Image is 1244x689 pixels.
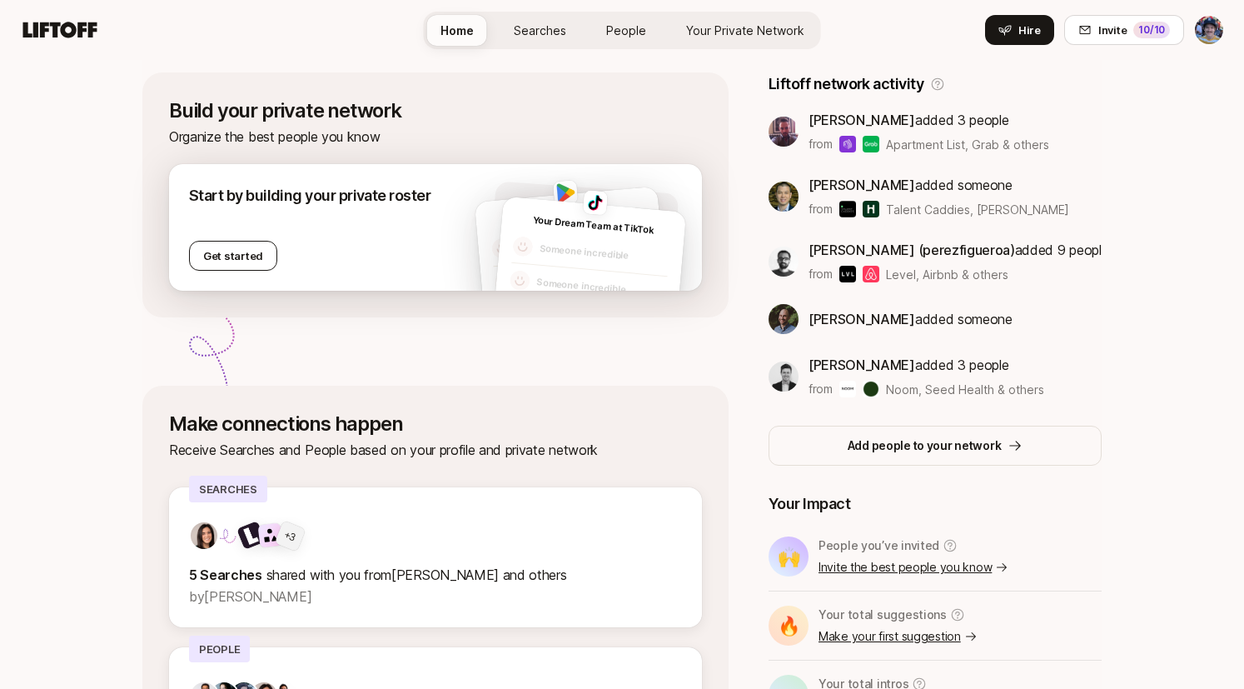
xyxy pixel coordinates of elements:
p: added 3 people [809,109,1049,131]
a: People [593,15,659,46]
a: Your Private Network [673,15,818,46]
div: 🙌 [769,537,809,577]
p: Build your private network [169,99,702,122]
img: default-avatar.svg [494,272,515,293]
img: default-avatar.svg [512,236,534,257]
img: Seed Health [863,381,879,397]
p: Make connections happen [169,412,702,436]
span: [PERSON_NAME] (perezfigueroa) [809,242,1015,258]
p: added 3 people [809,354,1044,376]
img: eecb92a5_4730_48f5_8f2e_62b1df694155.jpg [769,182,799,212]
span: Invite [1098,22,1127,38]
img: default-avatar.svg [491,237,513,259]
img: Level [839,266,856,282]
p: Liftoff network activity [769,72,923,96]
p: Your total suggestions [819,605,947,625]
p: from [809,264,833,284]
img: Liftoff [236,520,266,549]
div: + 3 [281,527,299,545]
p: Start by building your private roster [189,184,430,207]
a: Make your first suggestion [819,627,978,647]
img: Airbnb [863,266,879,282]
span: Searches [514,23,566,37]
span: Level, Airbnb & others [886,266,1008,283]
span: Hire [1018,22,1041,38]
button: Invite10/10 [1064,15,1184,45]
span: Talent Caddies, [PERSON_NAME] Club & others [886,202,1147,217]
span: Your Private Network [686,23,804,37]
span: [PERSON_NAME] [809,311,915,327]
img: 5e0cb0ef_de62_4ba8_b9ac_ea829428bb72.jpg [769,304,799,334]
a: Home [427,15,487,46]
span: Your Dream Team at TikTok [533,214,654,237]
p: Your Impact [769,492,1102,516]
p: Someone incredible [539,241,669,267]
img: Noom [839,381,856,397]
span: Home [440,23,474,37]
p: People you’ve invited [819,536,939,556]
div: 10 /10 [1133,22,1170,38]
p: Organize the best people you know [169,126,702,147]
img: 07ca3da7_a8c5_443e_aabe_3a7374bfafcd.jpg [769,247,799,277]
button: Add people to your network [769,426,1102,466]
span: shared with you from [PERSON_NAME] and others [266,567,567,583]
p: added 9 people [809,239,1102,261]
img: 71d7b91d_d7cb_43b4_a7ea_a9b2f2cc6e03.jpg [191,522,217,549]
img: Apartment List [839,136,856,152]
button: Hire [985,15,1054,45]
img: Grab [863,136,879,152]
img: default-avatar.svg [509,270,530,292]
span: [PERSON_NAME] [809,357,915,373]
button: Justin Gabbard [1194,15,1224,45]
p: from [809,134,833,154]
button: Get started [189,241,277,271]
a: Searches [500,15,580,46]
img: 54b96bd1_05a9_4ed6_843b_ce16d174aff4.jpg [553,180,578,205]
p: Receive Searches and People based on your profile and private network [169,439,702,461]
img: 3ef07788_5f4c_4a33_b08c_c5f282ab4157.jpg [583,190,608,215]
strong: 5 Searches [189,567,262,583]
p: Searches [189,476,267,502]
p: from [809,379,833,399]
div: 🔥 [769,606,809,646]
p: added someone [809,308,1013,330]
p: People [189,636,250,662]
span: [PERSON_NAME] [809,112,915,128]
img: 677a542c_1e47_4e0d_9811_eaf7aefee5ec.jpg [769,362,799,392]
img: Justin Gabbard [1195,16,1223,44]
span: Apartment List, Grab & others [886,136,1049,153]
p: added someone [809,174,1069,196]
span: Noom, Seed Health & others [886,381,1044,398]
p: by [PERSON_NAME] [189,586,682,607]
img: 9008dc44_d53c_45d9_8ad9_4b560bb8aea7.jpg [769,117,799,147]
p: Add people to your network [848,436,1002,456]
img: Hunt Club [863,201,879,217]
img: Talent Caddies [839,201,856,217]
span: [PERSON_NAME] [809,177,915,193]
span: People [606,23,646,37]
p: Someone incredible [536,275,667,302]
p: Invite the best people you know [819,557,1008,577]
p: from [809,199,833,219]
